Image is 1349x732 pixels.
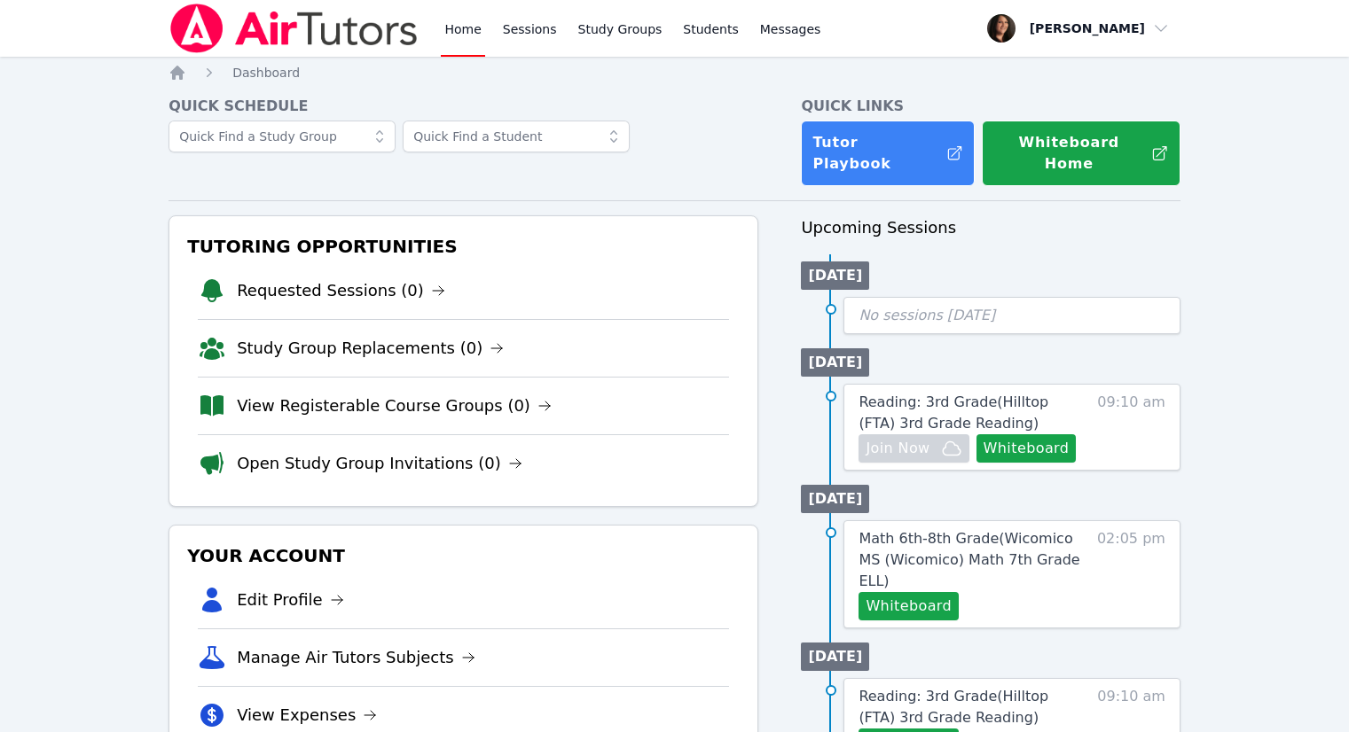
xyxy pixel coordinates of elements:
a: Study Group Replacements (0) [237,336,504,361]
span: Reading: 3rd Grade ( Hilltop (FTA) 3rd Grade Reading ) [859,688,1048,726]
h4: Quick Links [801,96,1180,117]
a: View Registerable Course Groups (0) [237,393,552,418]
span: Join Now [866,438,929,459]
li: [DATE] [801,485,869,513]
a: Requested Sessions (0) [237,278,445,303]
button: Whiteboard [976,434,1077,463]
input: Quick Find a Student [403,121,630,152]
a: Reading: 3rd Grade(Hilltop (FTA) 3rd Grade Reading) [859,686,1088,728]
span: Messages [760,20,821,38]
h4: Quick Schedule [169,96,758,117]
input: Quick Find a Study Group [169,121,396,152]
li: [DATE] [801,261,869,290]
span: Math 6th-8th Grade ( Wicomico MS (Wicomico) Math 7th Grade ELL ) [859,530,1079,589]
img: Air Tutors [169,4,420,53]
h3: Upcoming Sessions [801,215,1180,240]
span: Reading: 3rd Grade ( Hilltop (FTA) 3rd Grade Reading ) [859,393,1048,432]
h3: Your Account [184,540,743,572]
span: No sessions [DATE] [859,307,995,323]
a: Manage Air Tutors Subjects [237,645,475,670]
button: Whiteboard Home [982,121,1180,186]
a: Dashboard [232,64,300,82]
span: 09:10 am [1097,392,1165,463]
a: Open Study Group Invitations (0) [237,451,522,476]
li: [DATE] [801,348,869,377]
a: Math 6th-8th Grade(Wicomico MS (Wicomico) Math 7th Grade ELL) [859,528,1088,592]
a: Reading: 3rd Grade(Hilltop (FTA) 3rd Grade Reading) [859,392,1088,434]
nav: Breadcrumb [169,64,1180,82]
button: Whiteboard [859,592,959,620]
a: Tutor Playbook [801,121,975,186]
span: Dashboard [232,66,300,80]
a: View Expenses [237,703,377,728]
button: Join Now [859,434,969,463]
span: 02:05 pm [1097,528,1165,620]
a: Edit Profile [237,588,344,612]
li: [DATE] [801,642,869,671]
h3: Tutoring Opportunities [184,230,743,262]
